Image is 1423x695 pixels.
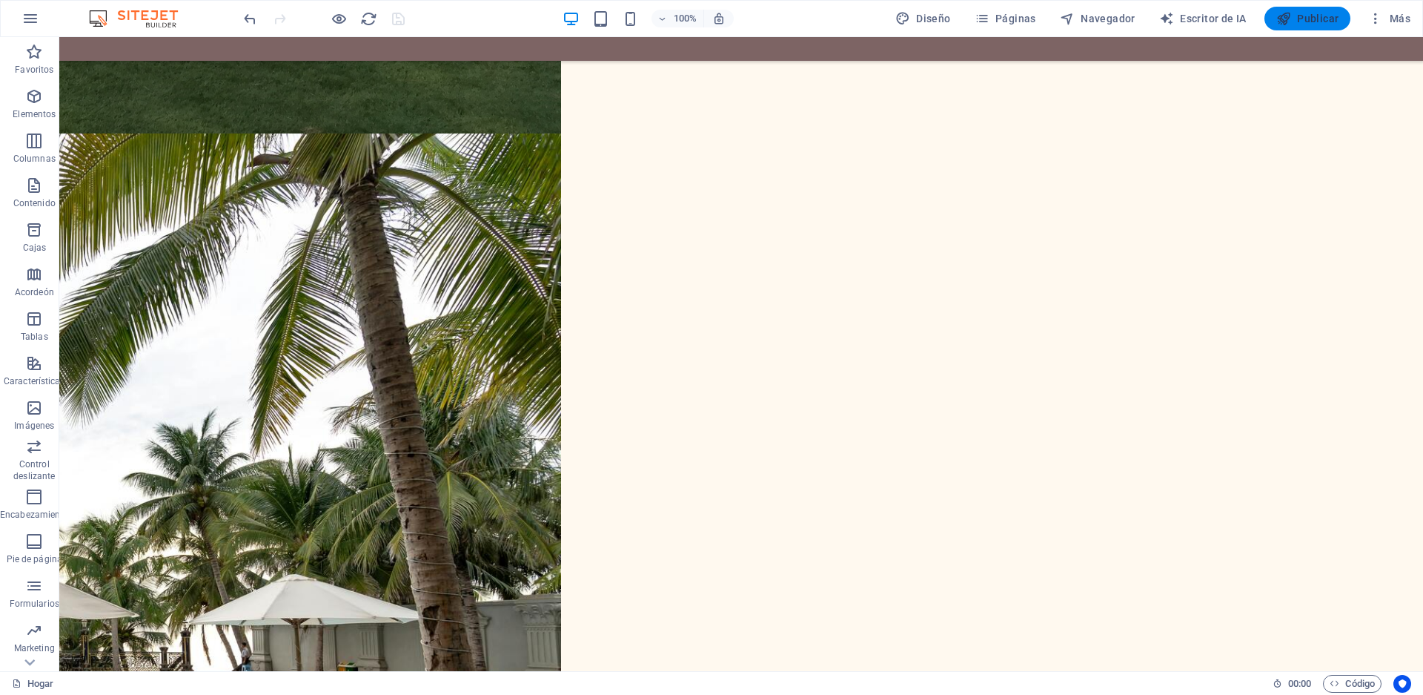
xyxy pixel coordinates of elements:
font: Elementos [13,109,56,119]
button: Escritor de IA [1153,7,1253,30]
font: 4.0.25 [72,24,98,35]
button: Más [1362,7,1416,30]
font: Cajas [23,243,47,253]
button: 100% [651,10,704,27]
font: Contenido [13,198,56,208]
i: Al cambiar el tamaño, se ajusta automáticamente el nivel de zoom para adaptarse al dispositivo el... [712,12,726,25]
button: Páginas [969,7,1042,30]
font: Más [1390,13,1410,24]
font: Publicar [1297,13,1339,24]
font: Acordeón [15,287,54,297]
font: Control deslizante [13,459,55,481]
img: Logotipo del editor [85,10,196,27]
font: Tablas [21,332,48,342]
button: Código [1323,675,1381,693]
font: Navegador [1081,13,1135,24]
button: Navegador [1054,7,1141,30]
img: website_grey.svg [24,39,36,50]
font: Favoritos [15,65,53,75]
img: tab_domain_overview_orange.svg [59,86,71,98]
font: 00:00 [1288,678,1311,689]
font: Dominio: [DOMAIN_NAME] [39,39,166,50]
i: Undo: Change text (Ctrl+Z) [242,10,259,27]
button: Centrados en el usuario [1393,675,1411,693]
font: Características [4,376,65,386]
font: Columnas [13,154,56,164]
font: Código [1345,678,1375,689]
h6: Tiempo de sesión [1273,675,1312,693]
button: Diseño [889,7,957,30]
font: Imágenes [14,421,54,431]
button: recargar [359,10,377,27]
button: deshacer [241,10,259,27]
font: 100% [674,13,697,24]
font: Hogar [27,678,53,689]
font: Páginas [995,13,1036,24]
i: Recargar página [360,10,377,27]
font: Escritor de IA [1180,13,1247,24]
img: tab_keywords_by_traffic_grey.svg [152,86,164,98]
img: logo_orange.svg [24,24,36,36]
font: Diseño [916,13,950,24]
font: Marketing [14,643,55,653]
font: Dominio [76,87,111,98]
button: Haga clic aquí para salir del modo de vista previa y continuar editando [330,10,348,27]
font: Palabras clave [168,87,230,98]
button: Publicar [1264,7,1351,30]
a: Haga clic para cancelar la selección. Haga doble clic para abrir Páginas. [12,675,54,693]
div: Diseño (Ctrl+Alt+Y) [889,7,957,30]
font: Formularios [10,599,59,609]
font: Pie de página [7,554,62,564]
font: versión [42,24,72,35]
